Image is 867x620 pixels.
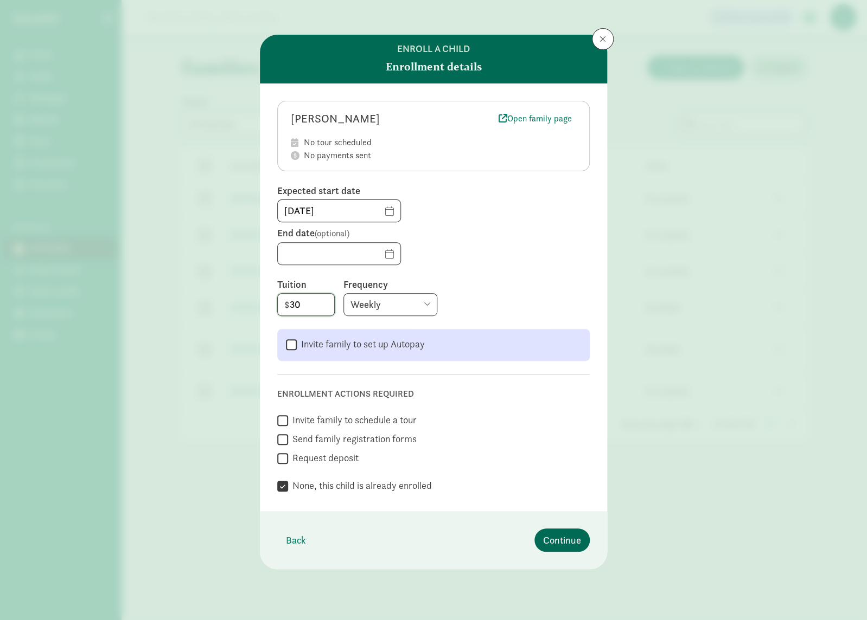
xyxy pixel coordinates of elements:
[499,112,572,125] span: Open family page
[297,338,425,351] label: Invite family to set up Autopay
[288,414,417,427] label: Invite family to schedule a tour
[304,136,576,149] div: No tour scheduled
[813,568,867,620] iframe: Chat Widget
[288,479,432,492] label: None, this child is already enrolled
[286,533,306,547] span: Back
[288,451,359,464] label: Request deposit
[304,149,576,162] div: No payments sent
[315,228,349,239] span: (optional)
[277,184,590,197] label: Expected start date
[277,278,335,291] label: Tuition
[343,278,590,291] label: Frequency
[277,528,315,552] button: Back
[543,533,581,547] span: Continue
[494,111,576,126] a: Open family page
[288,432,417,445] label: Send family registration forms
[386,59,482,75] strong: Enrollment details
[277,227,590,240] label: End date
[397,43,470,54] h6: Enroll a child
[278,294,334,315] input: 0.00
[277,387,590,401] div: Enrollment actions required
[291,110,494,127] div: [PERSON_NAME]
[534,528,590,552] button: Continue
